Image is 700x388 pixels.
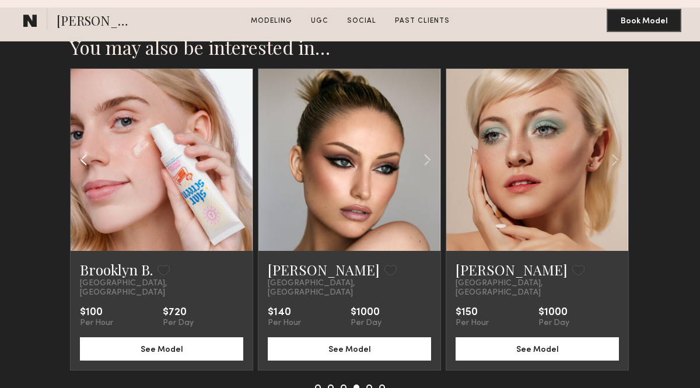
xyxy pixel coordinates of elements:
button: See Model [80,337,243,361]
a: [PERSON_NAME] [456,260,568,279]
h2: You may also be interested in… [70,36,630,59]
a: See Model [80,344,243,354]
div: Per Hour [456,319,489,328]
div: Per Hour [80,319,113,328]
div: $150 [456,307,489,319]
span: [GEOGRAPHIC_DATA], [GEOGRAPHIC_DATA] [80,279,243,298]
button: Book Model [607,9,681,32]
div: $1000 [538,307,569,319]
div: Per Day [163,319,194,328]
div: $1000 [351,307,381,319]
a: See Model [456,344,619,354]
a: [PERSON_NAME] [268,260,380,279]
div: $720 [163,307,194,319]
a: Social [342,16,381,26]
div: $140 [268,307,301,319]
a: Past Clients [390,16,454,26]
span: [GEOGRAPHIC_DATA], [GEOGRAPHIC_DATA] [268,279,431,298]
div: $100 [80,307,113,319]
button: See Model [268,337,431,361]
span: [PERSON_NAME] [57,12,138,32]
a: Brooklyn B. [80,260,153,279]
a: UGC [306,16,333,26]
div: Per Day [538,319,569,328]
a: See Model [268,344,431,354]
div: Per Day [351,319,381,328]
button: See Model [456,337,619,361]
a: Modeling [246,16,297,26]
a: Book Model [607,15,681,25]
div: Per Hour [268,319,301,328]
span: [GEOGRAPHIC_DATA], [GEOGRAPHIC_DATA] [456,279,619,298]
